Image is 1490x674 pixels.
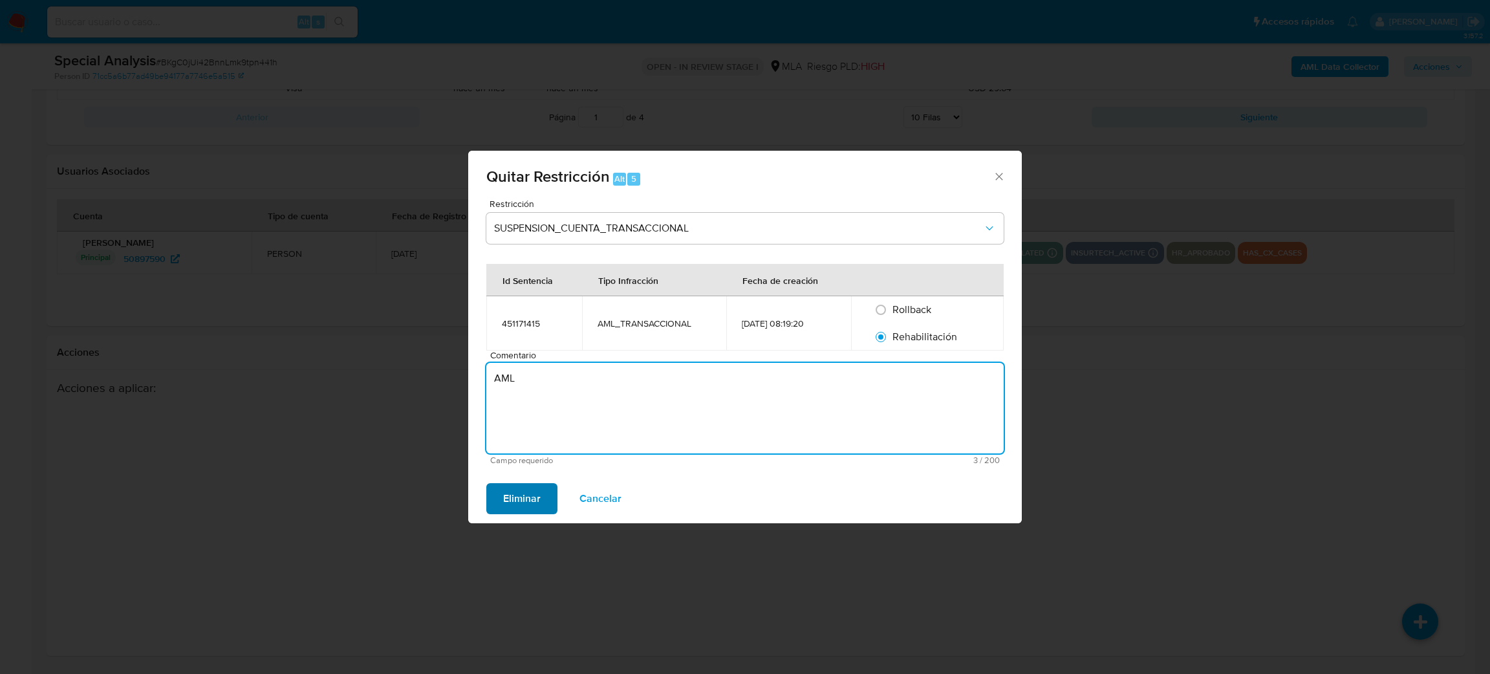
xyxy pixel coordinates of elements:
span: SUSPENSION_CUENTA_TRANSACCIONAL [494,222,983,235]
span: Quitar Restricción [486,165,610,188]
button: Restriction [486,213,1004,244]
span: Eliminar [503,484,541,513]
span: 5 [631,173,636,185]
textarea: AML [486,363,1004,453]
div: Id Sentencia [487,265,568,296]
div: Tipo Infracción [583,265,674,296]
button: Eliminar [486,483,557,514]
span: Cancelar [579,484,621,513]
button: Cerrar ventana [993,170,1004,182]
span: Alt [614,173,625,185]
span: Comentario [490,351,1008,360]
div: [DATE] 08:19:20 [742,318,836,329]
button: Cancelar [563,483,638,514]
div: Fecha de creación [727,265,834,296]
span: Máximo 200 caracteres [745,456,1000,464]
span: Rollback [892,302,931,317]
div: 451171415 [502,318,567,329]
span: Rehabilitación [892,329,957,344]
span: Campo requerido [490,456,745,465]
div: AML_TRANSACCIONAL [598,318,711,329]
span: Restricción [490,199,1007,208]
